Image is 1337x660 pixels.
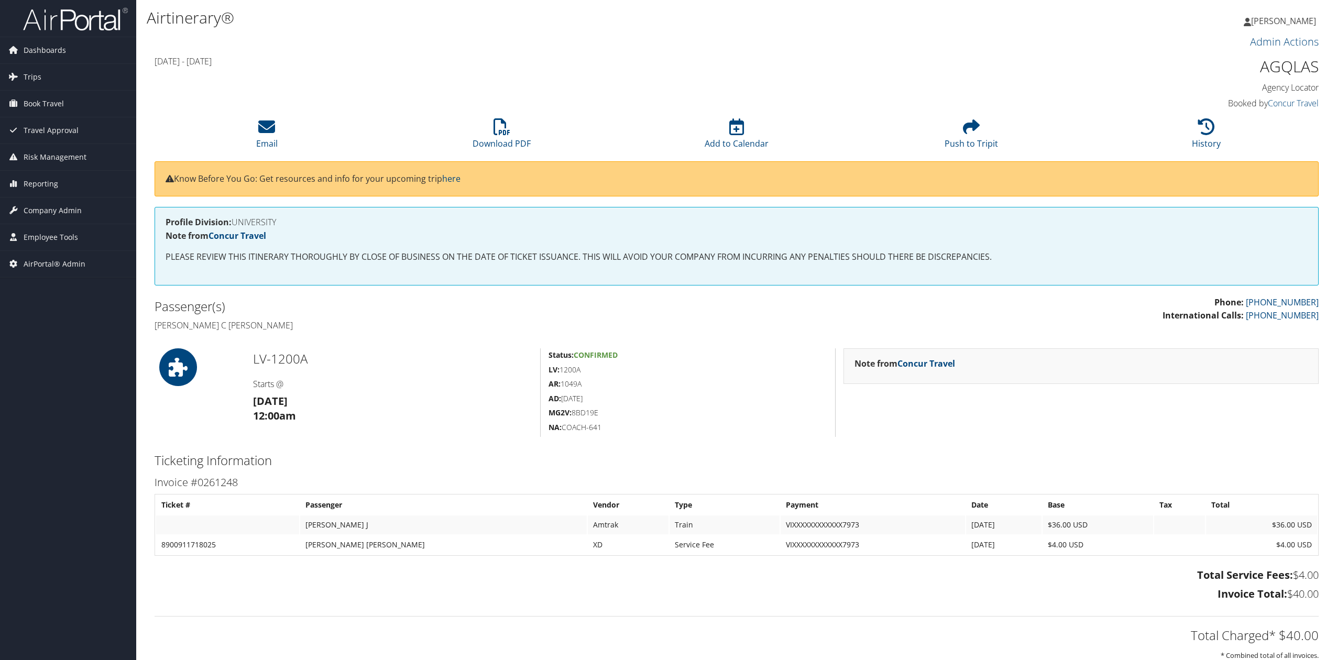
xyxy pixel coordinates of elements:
[1221,651,1319,660] small: * Combined total of all invoices.
[24,64,41,90] span: Trips
[166,250,1308,264] p: PLEASE REVIEW THIS ITINERARY THOROUGHLY BY CLOSE OF BUSINESS ON THE DATE OF TICKET ISSUANCE. THIS...
[549,379,827,389] h5: 1049A
[781,496,966,514] th: Payment
[705,124,769,149] a: Add to Calendar
[300,515,587,534] td: [PERSON_NAME] J
[24,144,86,170] span: Risk Management
[155,56,1024,67] h4: [DATE] - [DATE]
[781,515,966,534] td: VIXXXXXXXXXXXX7973
[24,117,79,144] span: Travel Approval
[24,91,64,117] span: Book Travel
[549,422,827,433] h5: COACH-641
[156,535,299,554] td: 8900911718025
[442,173,461,184] a: here
[166,172,1308,186] p: Know Before You Go: Get resources and info for your upcoming trip
[473,124,531,149] a: Download PDF
[781,535,966,554] td: VIXXXXXXXXXXXX7973
[24,224,78,250] span: Employee Tools
[549,365,560,375] strong: LV:
[155,626,1319,644] h2: Total Charged* $40.00
[155,320,729,331] h4: [PERSON_NAME] C [PERSON_NAME]
[1043,535,1154,554] td: $4.00 USD
[209,230,266,241] a: Concur Travel
[549,365,827,375] h5: 1200A
[1206,535,1317,554] td: $4.00 USD
[549,408,827,418] h5: 8BD19E
[1192,124,1221,149] a: History
[1206,496,1317,514] th: Total
[24,171,58,197] span: Reporting
[574,350,618,360] span: Confirmed
[1268,97,1319,109] a: Concur Travel
[155,568,1319,582] h3: $4.00
[1197,568,1293,582] strong: Total Service Fees:
[549,379,561,389] strong: AR:
[1163,310,1244,321] strong: International Calls:
[1246,296,1319,308] a: [PHONE_NUMBER]
[588,535,669,554] td: XD
[945,124,998,149] a: Push to Tripit
[156,496,299,514] th: Ticket #
[23,7,128,31] img: airportal-logo.png
[1043,496,1154,514] th: Base
[588,515,669,534] td: Amtrak
[1039,97,1319,109] h4: Booked by
[166,230,266,241] strong: Note from
[1251,15,1316,27] span: [PERSON_NAME]
[854,358,955,369] strong: Note from
[300,496,587,514] th: Passenger
[253,350,532,368] h2: LV-1200A
[670,535,779,554] td: Service Fee
[155,452,1319,469] h2: Ticketing Information
[253,394,288,408] strong: [DATE]
[966,535,1041,554] td: [DATE]
[549,393,561,403] strong: AD:
[549,350,574,360] strong: Status:
[966,515,1041,534] td: [DATE]
[300,535,587,554] td: [PERSON_NAME] [PERSON_NAME]
[155,587,1319,601] h3: $40.00
[1246,310,1319,321] a: [PHONE_NUMBER]
[147,7,933,29] h1: Airtinerary®
[966,496,1041,514] th: Date
[1250,35,1319,49] a: Admin Actions
[253,378,532,390] h4: Starts @
[670,496,779,514] th: Type
[24,197,82,224] span: Company Admin
[24,37,66,63] span: Dashboards
[155,475,1319,490] h3: Invoice #0261248
[588,496,669,514] th: Vendor
[155,298,729,315] h2: Passenger(s)
[256,124,278,149] a: Email
[253,409,296,423] strong: 12:00am
[1218,587,1287,601] strong: Invoice Total:
[670,515,779,534] td: Train
[897,358,955,369] a: Concur Travel
[1206,515,1317,534] td: $36.00 USD
[549,393,827,404] h5: [DATE]
[24,251,85,277] span: AirPortal® Admin
[1154,496,1205,514] th: Tax
[1214,296,1244,308] strong: Phone:
[1043,515,1154,534] td: $36.00 USD
[549,408,572,417] strong: MG2V:
[166,216,232,228] strong: Profile Division:
[1039,82,1319,93] h4: Agency Locator
[166,218,1308,226] h4: UNIVERSITY
[1244,5,1327,37] a: [PERSON_NAME]
[549,422,562,432] strong: NA:
[1039,56,1319,78] h1: AGQLAS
